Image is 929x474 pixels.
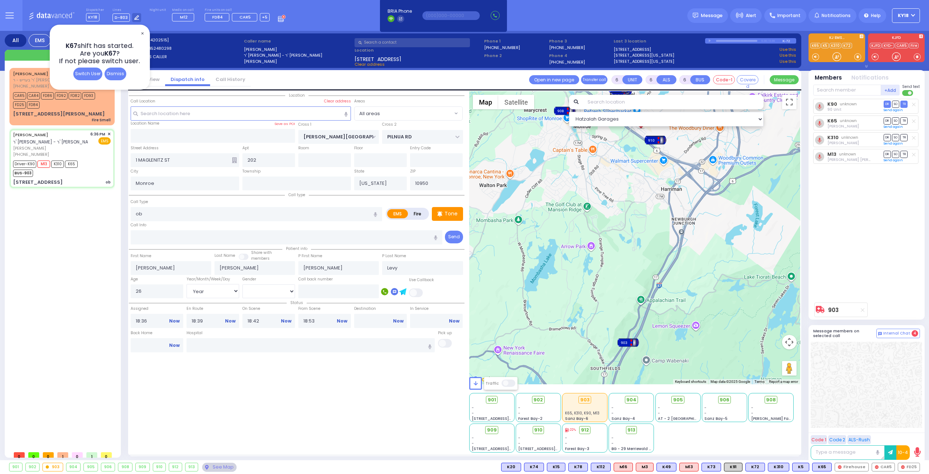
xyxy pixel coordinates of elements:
label: Street Address [131,145,159,151]
span: - [704,405,707,410]
div: ob [106,179,111,185]
input: (000)000-00000 [422,11,480,20]
div: BLS [701,463,721,471]
label: [PHONE_NUMBER] [549,45,585,50]
span: 4 [912,330,918,337]
label: Destination [354,306,407,312]
span: D-803 [112,13,130,22]
span: Status [287,300,307,305]
span: - [611,405,614,410]
a: Send again [884,125,903,129]
span: K65 [65,161,78,168]
span: +5 [262,14,267,20]
span: unknown [839,151,856,157]
label: ר' [PERSON_NAME] - ר' [PERSON_NAME] [244,52,352,58]
a: Send again [884,141,903,146]
span: M12 [180,14,188,20]
a: Use this [779,46,796,53]
span: Notifications [822,12,851,19]
div: 910 [644,135,666,146]
span: 901 [488,396,496,404]
label: On Scene [242,306,295,312]
div: BLS [591,463,611,471]
span: Message [701,12,723,19]
label: Use Callback [409,277,434,283]
button: Code 1 [811,435,827,444]
a: K72 [842,43,852,48]
span: - [704,410,707,416]
img: message.svg [693,13,698,18]
span: - [518,441,520,446]
label: Room [298,145,309,151]
div: 905 [84,463,98,471]
span: - [565,441,567,446]
span: Levy Friedman [827,157,892,162]
div: 909 [136,463,150,471]
button: Internal Chat 4 [876,329,920,338]
span: TR [900,151,908,158]
button: Show satellite imagery [498,95,534,109]
span: Clear address [355,61,385,67]
span: Lipa Blumenthal [827,140,859,146]
div: BLS [812,463,832,471]
span: [PERSON_NAME] Farm [751,416,794,421]
a: Open this area in Google Maps (opens a new window) [471,375,495,384]
button: Send [445,231,463,243]
a: K5 [821,43,829,48]
button: KY18 [892,8,920,23]
span: - [658,405,660,410]
a: Now [393,318,404,324]
a: Now [337,318,347,324]
button: Show street map [473,95,498,109]
span: TR [900,134,908,141]
div: [STREET_ADDRESS] [13,179,63,186]
span: Sanz Bay-5 [704,416,728,421]
div: BLS [792,463,809,471]
span: FD92 [55,92,67,100]
div: EMS [29,34,50,47]
div: 901 [9,463,22,471]
span: Phone 1 [484,38,547,44]
span: 1 [57,452,68,458]
label: Traffic [486,381,499,386]
span: DR [884,134,891,141]
span: Phone 2 [484,53,547,59]
span: - [472,441,474,446]
div: 906 [101,463,115,471]
div: Last updated: 09/22/2025 01:14 PM. Click to referesh. [565,428,576,433]
img: red-radio-icon.svg [901,465,905,469]
input: Search member [813,85,881,96]
span: M13 [37,161,50,168]
span: 908 [766,396,776,404]
label: From Scene [298,306,351,312]
gmp-advanced-marker: 903 [623,337,634,348]
img: Logo [29,11,77,20]
label: Gender [242,276,256,282]
a: Send again [884,108,903,112]
span: FD82 [69,92,81,100]
label: Cross 2 [382,122,397,127]
div: 903 [43,463,63,471]
span: Driver-K90 [13,161,36,168]
div: BLS [501,463,521,471]
div: See map [202,463,236,472]
span: Location [285,93,308,98]
span: FD84 [27,101,40,109]
div: 908 [554,105,576,116]
span: Sanz Bay-4 [611,416,635,421]
span: - [518,435,520,441]
span: 0 [28,452,39,458]
span: - [751,410,753,416]
label: [PERSON_NAME] [244,58,352,65]
input: Search hospital [187,338,435,352]
button: Code 2 [828,435,846,444]
label: State [354,169,364,174]
label: Location [355,47,482,53]
label: Caller: [133,45,241,52]
span: - [565,435,567,441]
span: CAR5 [13,92,26,100]
span: [PHONE_NUMBER] [13,83,49,89]
div: 910 [153,463,166,471]
span: AT - 2 [GEOGRAPHIC_DATA] [658,416,712,421]
span: - [611,441,614,446]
